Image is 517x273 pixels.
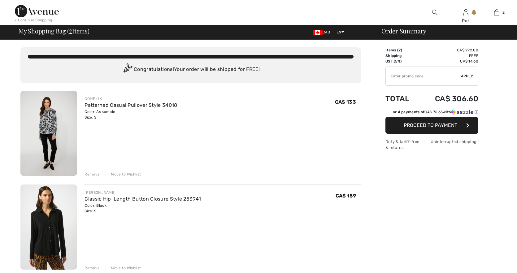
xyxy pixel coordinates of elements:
a: Classic Hip-Length Button Closure Style 253941 [85,196,201,202]
div: Move to Wishlist [106,265,141,271]
span: Proceed to Payment [404,122,457,128]
img: My Info [463,9,468,16]
td: GST (5%) [385,58,419,64]
span: 2 [398,48,401,52]
img: Classic Hip-Length Button Closure Style 253941 [20,184,77,270]
td: Items ( ) [385,47,419,53]
div: Pat [450,18,481,24]
div: COMPLI K [85,96,177,102]
span: 2 [69,26,72,34]
div: Duty & tariff-free | Uninterrupted shipping & returns [385,139,478,150]
div: Congratulations! Your order will be shipped for FREE! [28,63,354,76]
span: My Shopping Bag ( Items) [19,28,89,34]
img: My Bag [494,9,499,16]
div: or 4 payments ofCA$ 76.65withSezzle Click to learn more about Sezzle [385,109,478,117]
div: Move to Wishlist [106,171,141,177]
span: CA$ 159 [336,193,356,199]
img: search the website [432,9,437,16]
img: Sezzle [451,109,473,115]
div: Remove [85,171,100,177]
div: Color: Black Size: S [85,203,201,214]
span: Apply [461,73,473,79]
td: CA$ 14.60 [419,58,478,64]
img: 1ère Avenue [15,5,59,17]
span: CA$ 133 [335,99,356,105]
a: Sign In [463,9,468,15]
a: 2 [481,9,512,16]
div: Color: As sample Size: S [85,109,177,120]
div: Order Summary [374,28,513,34]
a: Patterned Casual Pullover Style 34018 [85,102,177,108]
button: Proceed to Payment [385,117,478,134]
td: CA$ 306.60 [419,88,478,109]
div: [PERSON_NAME] [85,190,201,195]
span: 2 [502,10,505,15]
input: Promo code [386,67,461,85]
span: CA$ 76.65 [424,110,443,114]
td: Free [419,53,478,58]
img: Canadian Dollar [313,30,323,35]
span: EN [337,30,344,34]
td: Shipping [385,53,419,58]
img: Congratulation2.svg [121,63,134,76]
div: < Continue Shopping [15,17,52,23]
img: Patterned Casual Pullover Style 34018 [20,91,77,176]
div: Remove [85,265,100,271]
td: Total [385,88,419,109]
span: CAD [313,30,333,34]
td: CA$ 292.00 [419,47,478,53]
div: or 4 payments of with [393,109,478,115]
